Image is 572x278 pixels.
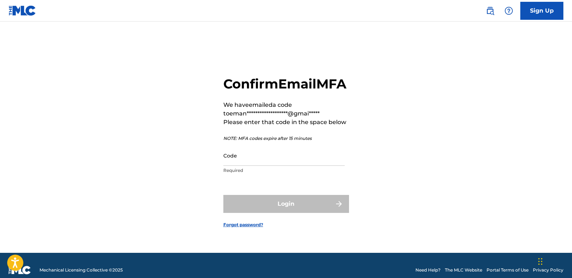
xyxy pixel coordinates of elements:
div: Help [502,4,516,18]
a: Need Help? [415,267,441,273]
a: Sign Up [520,2,563,20]
div: Chat-Widget [536,243,572,278]
a: Public Search [483,4,497,18]
img: search [486,6,494,15]
div: Ziehen [538,251,543,272]
img: logo [9,266,31,274]
p: NOTE: MFA codes expire after 15 minutes [223,135,349,142]
a: Portal Terms of Use [487,267,529,273]
a: Forgot password? [223,222,263,228]
p: Please enter that code in the space below [223,118,349,127]
a: Privacy Policy [533,267,563,273]
img: help [504,6,513,15]
span: Mechanical Licensing Collective © 2025 [39,267,123,273]
iframe: Chat Widget [536,243,572,278]
p: Required [223,167,345,174]
h2: Confirm Email MFA [223,76,349,92]
img: MLC Logo [9,5,36,16]
a: The MLC Website [445,267,482,273]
